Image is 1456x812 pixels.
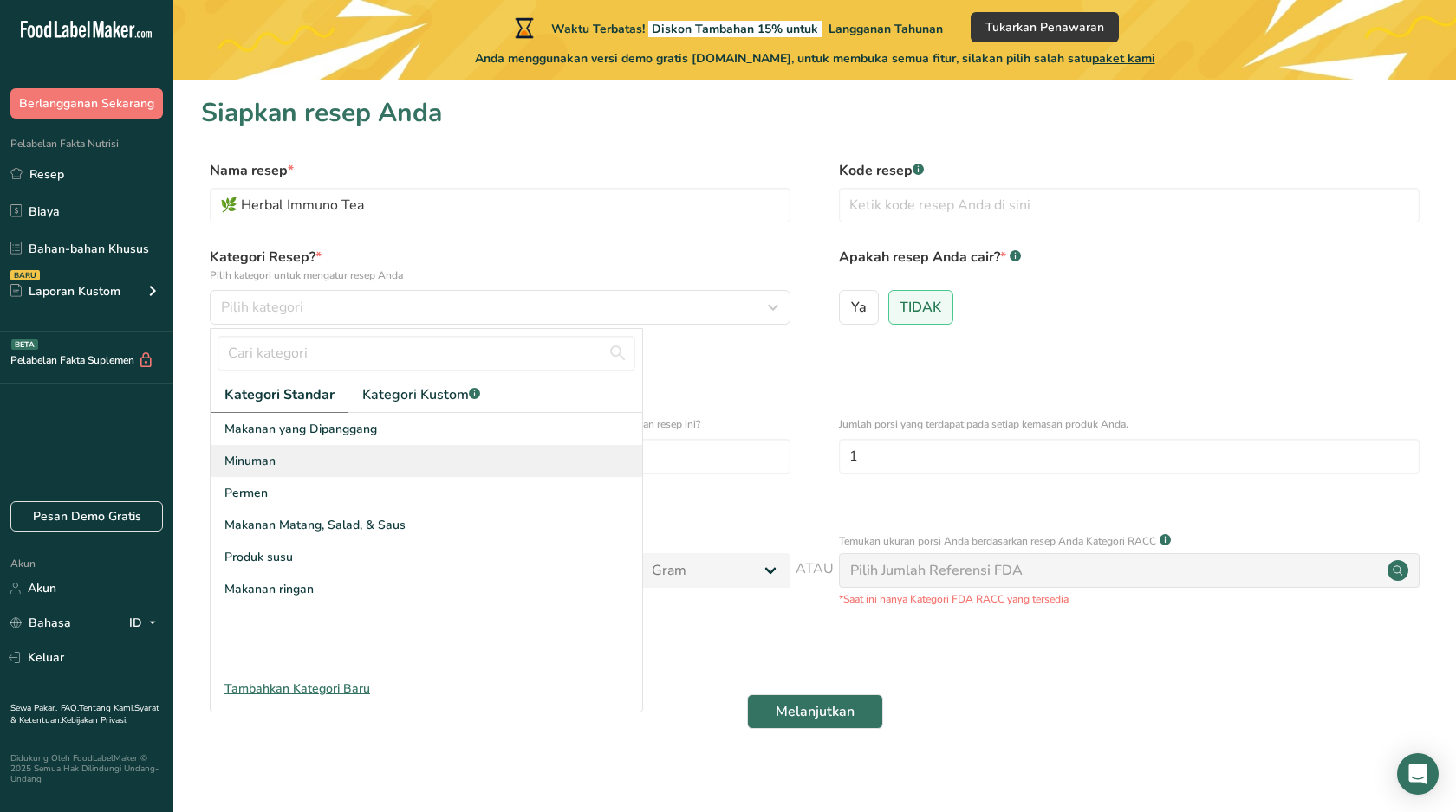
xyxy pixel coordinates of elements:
[210,290,790,325] button: Pilih kategori
[15,339,35,350] font: BETA
[210,268,403,282] font: Pilih kategori untuk mengatur resep Anda
[224,581,314,597] font: Makanan ringan
[210,248,315,267] font: Kategori Resep?
[10,557,36,570] font: Akun
[971,12,1119,42] button: Tukarkan Penawaran
[29,615,71,631] font: Bahasa
[10,88,163,119] button: Berlangganan Sekarang
[224,485,268,501] font: Permen
[829,21,943,37] font: Langganan Tahunan
[224,680,370,697] font: Tambahkan Kategori Baru
[850,561,1023,580] font: Pilih Jumlah Referensi FDA
[28,649,64,666] font: Keluar
[10,353,134,367] font: Pelabelan Fakta Suplemen
[224,549,293,565] font: Produk susu
[61,702,79,714] a: FAQ.
[129,615,142,631] font: ID
[10,702,57,714] a: Sewa Pakar.
[551,21,645,37] font: Waktu Terbatas!
[839,161,913,180] font: Kode resep
[201,95,442,131] font: Siapkan resep Anda
[10,137,119,151] font: Pelabelan Fakta Nutrisi
[224,421,377,437] font: Makanan yang Dipanggang
[10,702,159,726] a: Syarat & Ketentuan.
[19,95,154,112] font: Berlangganan Sekarang
[28,580,56,596] font: Akun
[839,534,1156,548] font: Temukan ukuran porsi Anda berdasarkan resep Anda Kategori RACC
[218,336,635,371] input: Cari kategori
[796,559,834,578] font: ATAU
[221,298,303,317] font: Pilih kategori
[10,763,159,785] font: 2025 Semua Hak Dilindungi Undang-Undang
[210,188,790,222] input: Ketik nama resep Anda di sini
[224,453,276,469] font: Minuman
[747,694,883,729] button: Melanjutkan
[29,241,149,257] font: Bahan-bahan Khusus
[1092,50,1155,67] font: paket kami
[224,517,406,533] font: Makanan Matang, Salad, & Saus
[224,385,335,404] font: Kategori Standar
[79,702,134,714] a: Tentang Kami.
[29,283,120,300] font: Laporan Kustom
[10,501,163,532] a: Pesan Demo Gratis
[776,702,855,721] font: Melanjutkan
[839,188,1420,222] input: Ketik kode resep Anda di sini
[362,385,469,404] font: Kategori Kustom
[14,270,36,280] font: BARU
[652,21,818,37] font: Diskon Tambahan 15% untuk
[210,161,288,180] font: Nama resep
[851,298,867,317] font: Ya
[62,714,127,726] a: Kebijakan Privasi.
[985,19,1104,35] font: Tukarkan Penawaran
[33,508,141,525] font: Pesan Demo Gratis
[1397,753,1439,795] div: Buka Interkom Messenger
[10,752,147,764] font: Didukung Oleh FoodLabelMaker ©
[29,203,60,220] font: Biaya
[475,50,1092,67] font: Anda menggunakan versi demo gratis [DOMAIN_NAME], untuk membuka semua fitur, silakan pilih salah ...
[839,592,1069,606] font: *Saat ini hanya Kategori FDA RACC yang tersedia
[29,166,64,183] font: Resep
[839,417,1128,431] font: Jumlah porsi yang terdapat pada setiap kemasan produk Anda.
[900,298,941,317] font: TIDAK
[839,248,1000,267] font: Apakah resep Anda cair?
